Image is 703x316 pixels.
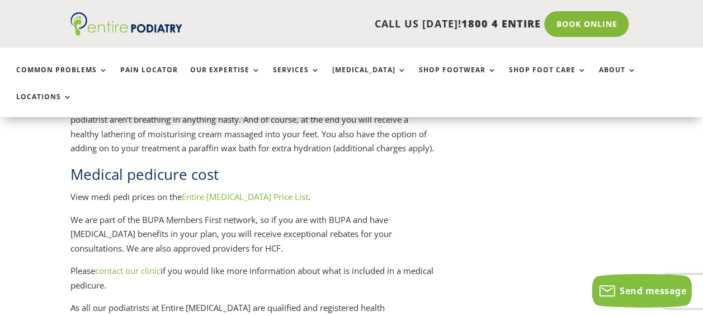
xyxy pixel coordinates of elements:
a: Entire Podiatry [70,27,182,38]
img: logo (1) [70,12,182,36]
p: View medi pedi prices on the . [70,190,435,213]
a: Services [273,66,320,90]
span: 1800 4 ENTIRE [461,17,540,30]
a: Common Problems [16,66,108,90]
p: CALL US [DATE]! [196,17,540,31]
a: Locations [16,93,72,117]
a: Our Expertise [190,66,261,90]
a: Shop Footwear [419,66,497,90]
a: About [599,66,636,90]
a: Entire [MEDICAL_DATA] Price List [182,191,308,202]
a: [MEDICAL_DATA] [332,66,407,90]
a: contact our clinic [95,265,161,276]
span: Send message [620,285,686,297]
a: Shop Foot Care [509,66,587,90]
a: Pain Locator [120,66,178,90]
button: Send message [592,274,692,308]
p: We are part of the BUPA Members First network, so if you are with BUPA and have [MEDICAL_DATA] be... [70,213,435,264]
h2: Medical pedicure cost [70,164,435,190]
a: Book Online [544,11,629,37]
p: Please if you would like more information about what is included in a medical pedicure. [70,264,435,301]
